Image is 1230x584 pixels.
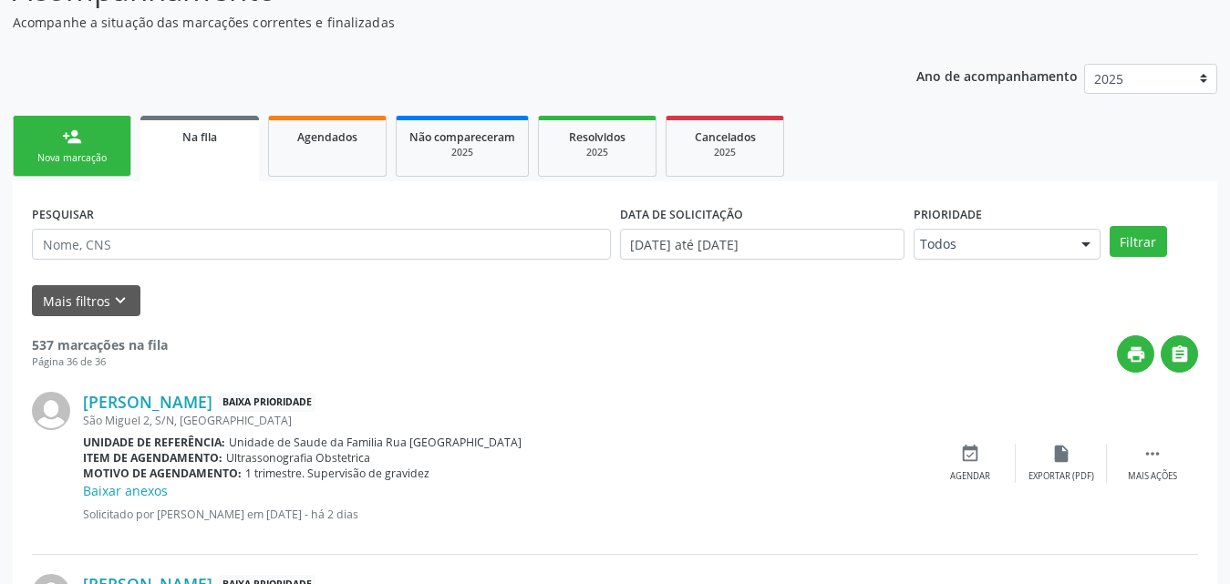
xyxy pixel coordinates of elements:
div: Nova marcação [26,151,118,165]
label: PESQUISAR [32,200,94,229]
span: Agendados [297,129,357,145]
span: Na fila [182,129,217,145]
div: 2025 [679,146,770,159]
i: keyboard_arrow_down [110,291,130,311]
input: Nome, CNS [32,229,611,260]
div: 2025 [409,146,515,159]
span: Cancelados [695,129,756,145]
div: person_add [62,127,82,147]
span: Todos [920,235,1063,253]
b: Motivo de agendamento: [83,466,242,481]
b: Unidade de referência: [83,435,225,450]
span: Ultrassonografia Obstetrica [226,450,370,466]
button: Filtrar [1110,226,1167,257]
a: Baixar anexos [83,482,168,499]
input: Selecione um intervalo [620,229,904,260]
i: insert_drive_file [1051,444,1071,464]
button: print [1117,335,1154,373]
a: [PERSON_NAME] [83,392,212,412]
i: print [1126,344,1146,364]
img: img [32,392,70,430]
i: event_available [960,444,980,464]
p: Solicitado por [PERSON_NAME] em [DATE] - há 2 dias [83,507,925,522]
div: Página 36 de 36 [32,354,168,370]
button:  [1161,335,1198,373]
span: 1 trimestre. Supervisão de gravidez [245,466,429,481]
strong: 537 marcações na fila [32,336,168,353]
span: Resolvidos [569,129,625,145]
i:  [1170,344,1190,364]
span: Baixa Prioridade [219,393,315,412]
div: 2025 [552,146,643,159]
span: Unidade de Saude da Familia Rua [GEOGRAPHIC_DATA] [229,435,522,450]
div: Agendar [950,470,990,483]
p: Ano de acompanhamento [916,64,1078,87]
button: Mais filtroskeyboard_arrow_down [32,285,140,317]
span: Não compareceram [409,129,515,145]
label: DATA DE SOLICITAÇÃO [620,200,743,229]
div: Exportar (PDF) [1028,470,1094,483]
div: São Miguel 2, S/N, [GEOGRAPHIC_DATA] [83,413,925,428]
label: Prioridade [914,200,982,229]
i:  [1142,444,1163,464]
div: Mais ações [1128,470,1177,483]
p: Acompanhe a situação das marcações correntes e finalizadas [13,13,856,32]
b: Item de agendamento: [83,450,222,466]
